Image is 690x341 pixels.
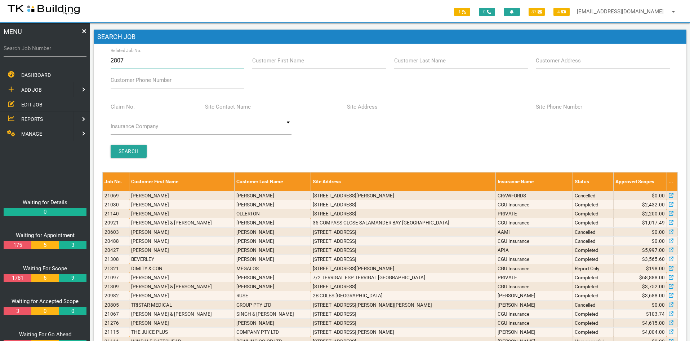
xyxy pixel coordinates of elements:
td: Cancelled [573,227,614,236]
td: [STREET_ADDRESS] [311,255,495,264]
span: $5,997.00 [642,246,665,254]
td: CGU Insurance [495,319,573,328]
td: 2B COLES [GEOGRAPHIC_DATA] [311,291,495,300]
span: MENU [4,27,22,36]
a: Waiting for Appointment [16,232,75,239]
td: [STREET_ADDRESS][PERSON_NAME][PERSON_NAME] [311,300,495,309]
td: COMPANY PTY LTD [234,328,311,337]
span: $0.00 [652,237,665,245]
th: Customer Last Name [234,172,311,191]
span: 87 [529,8,545,16]
td: 20982 [103,291,129,300]
label: Site Phone Number [536,103,582,111]
td: [PERSON_NAME] [234,282,311,291]
td: Completed [573,291,614,300]
td: [PERSON_NAME] [129,209,234,218]
td: 21140 [103,209,129,218]
td: 20488 [103,236,129,245]
td: [PERSON_NAME] [234,200,311,209]
td: [PERSON_NAME] [234,236,311,245]
td: Completed [573,319,614,328]
th: Job No. [103,172,129,191]
td: BEVERLEY [129,255,234,264]
td: [PERSON_NAME] [234,218,311,227]
td: 21276 [103,319,129,328]
img: s3file [7,4,80,15]
td: APIA [495,246,573,255]
td: [PERSON_NAME] [129,200,234,209]
td: [PERSON_NAME] [129,319,234,328]
th: ... [667,172,677,191]
td: [STREET_ADDRESS] [311,246,495,255]
a: Waiting for Accepted Scope [12,298,79,305]
td: [PERSON_NAME] [234,191,311,200]
input: Search [111,145,147,158]
td: MEGALOS [234,264,311,273]
span: $3,565.60 [642,255,665,263]
span: EDIT JOB [21,101,43,107]
td: THE JUICE PLUS [129,328,234,337]
a: 175 [4,241,31,249]
td: [PERSON_NAME] [495,328,573,337]
span: ADD JOB [21,87,42,93]
td: 21115 [103,328,129,337]
span: $4,004.00 [642,328,665,336]
td: 20603 [103,227,129,236]
a: 5 [31,241,59,249]
td: [PERSON_NAME] [495,291,573,300]
a: 1781 [4,274,31,282]
td: [PERSON_NAME] [129,273,234,282]
td: 21097 [103,273,129,282]
span: $0.00 [652,228,665,236]
span: $2,200.00 [642,210,665,217]
label: Customer Phone Number [111,76,172,84]
span: DASHBOARD [21,72,51,78]
td: [PERSON_NAME] & [PERSON_NAME] [129,309,234,318]
label: Claim No. [111,103,135,111]
label: Search Job Number [4,44,86,53]
td: [STREET_ADDRESS] [311,236,495,245]
td: Completed [573,255,614,264]
span: $68,888.00 [639,274,665,281]
td: 21067 [103,309,129,318]
td: GROUP PTY LTD [234,300,311,309]
td: Completed [573,218,614,227]
td: CGU Insurance [495,264,573,273]
span: $4,615.00 [642,319,665,327]
a: Waiting For Go Ahead [19,331,71,338]
td: [STREET_ADDRESS][PERSON_NAME] [311,191,495,200]
td: 21069 [103,191,129,200]
a: 0 [31,307,59,315]
label: Site Address [347,103,378,111]
td: Cancelled [573,300,614,309]
th: Site Address [311,172,495,191]
td: [PERSON_NAME] [234,273,311,282]
td: [STREET_ADDRESS] [311,227,495,236]
td: CGU Insurance [495,218,573,227]
span: $3,752.00 [642,283,665,290]
td: Completed [573,309,614,318]
td: Completed [573,200,614,209]
td: CGU Insurance [495,282,573,291]
td: 21030 [103,200,129,209]
td: Cancelled [573,191,614,200]
td: [PERSON_NAME] [129,236,234,245]
span: $103.74 [646,310,665,318]
td: [PERSON_NAME] & [PERSON_NAME] [129,282,234,291]
span: $198.00 [646,265,665,272]
a: 3 [4,307,31,315]
td: CRAWFORDS [495,191,573,200]
td: Cancelled [573,236,614,245]
td: Completed [573,209,614,218]
span: 1 [454,8,470,16]
th: Approved Scopes [614,172,667,191]
a: 0 [59,307,86,315]
td: [PERSON_NAME] [234,255,311,264]
td: 21308 [103,255,129,264]
td: SINGH & [PERSON_NAME] [234,309,311,318]
td: [STREET_ADDRESS] [311,282,495,291]
span: $0.00 [652,192,665,199]
td: [STREET_ADDRESS][PERSON_NAME] [311,328,495,337]
td: DIMITY & CON [129,264,234,273]
span: $2,432.00 [642,201,665,208]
